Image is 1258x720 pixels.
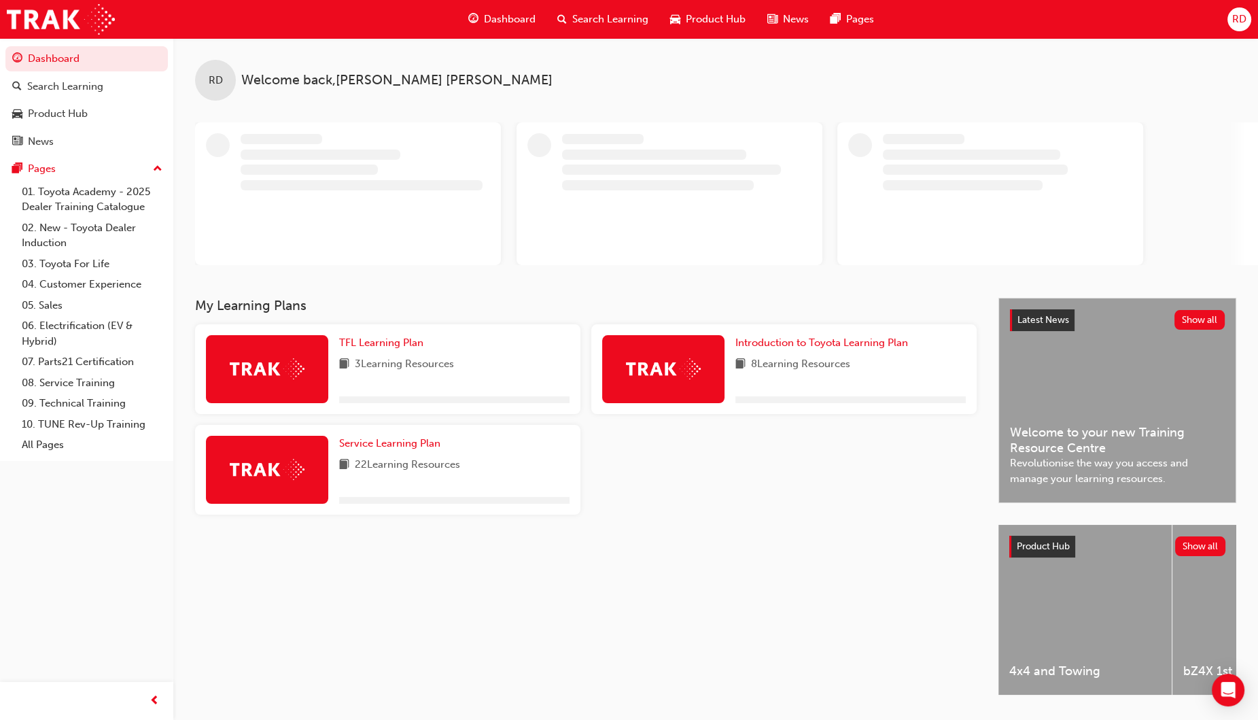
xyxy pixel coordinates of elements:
[846,12,874,27] span: Pages
[468,11,478,28] span: guage-icon
[1010,425,1225,456] span: Welcome to your new Training Resource Centre
[735,335,913,351] a: Introduction to Toyota Learning Plan
[16,393,168,414] a: 09. Technical Training
[5,156,168,182] button: Pages
[16,254,168,275] a: 03. Toyota For Life
[12,108,22,120] span: car-icon
[339,356,349,373] span: book-icon
[5,44,168,156] button: DashboardSearch LearningProduct HubNews
[5,46,168,71] a: Dashboard
[16,182,168,218] a: 01. Toyota Academy - 2025 Dealer Training Catalogue
[767,11,777,28] span: news-icon
[1174,310,1225,330] button: Show all
[16,218,168,254] a: 02. New - Toyota Dealer Induction
[546,5,659,33] a: search-iconSearch Learning
[1232,12,1246,27] span: RD
[1017,541,1070,552] span: Product Hub
[1017,314,1069,326] span: Latest News
[12,53,22,65] span: guage-icon
[1009,536,1225,558] a: Product HubShow all
[339,437,440,449] span: Service Learning Plan
[16,315,168,352] a: 06. Electrification (EV & Hybrid)
[195,298,977,313] h3: My Learning Plans
[686,12,746,27] span: Product Hub
[1010,456,1225,486] span: Revolutionise the way you access and manage your learning resources.
[28,134,54,150] div: News
[209,73,223,88] span: RD
[339,457,349,474] span: book-icon
[1009,664,1161,679] span: 4x4 and Towing
[12,81,22,93] span: search-icon
[355,457,460,474] span: 22 Learning Resources
[572,12,648,27] span: Search Learning
[735,356,746,373] span: book-icon
[626,358,701,379] img: Trak
[27,79,103,95] div: Search Learning
[484,12,536,27] span: Dashboard
[756,5,820,33] a: news-iconNews
[16,434,168,456] a: All Pages
[241,73,553,88] span: Welcome back , [PERSON_NAME] [PERSON_NAME]
[7,4,115,35] img: Trak
[457,5,546,33] a: guage-iconDashboard
[1175,536,1226,556] button: Show all
[5,129,168,154] a: News
[1212,674,1244,706] div: Open Intercom Messenger
[28,161,56,177] div: Pages
[28,106,88,122] div: Product Hub
[670,11,680,28] span: car-icon
[16,373,168,394] a: 08. Service Training
[153,160,162,178] span: up-icon
[5,101,168,126] a: Product Hub
[783,12,809,27] span: News
[1010,309,1225,331] a: Latest NewsShow all
[150,693,160,710] span: prev-icon
[820,5,885,33] a: pages-iconPages
[1227,7,1251,31] button: RD
[751,356,850,373] span: 8 Learning Resources
[339,436,446,451] a: Service Learning Plan
[16,295,168,316] a: 05. Sales
[557,11,567,28] span: search-icon
[16,274,168,295] a: 04. Customer Experience
[339,337,423,349] span: TFL Learning Plan
[230,358,304,379] img: Trak
[659,5,756,33] a: car-iconProduct Hub
[12,163,22,175] span: pages-icon
[230,459,304,480] img: Trak
[12,136,22,148] span: news-icon
[998,525,1172,695] a: 4x4 and Towing
[16,352,168,373] a: 07. Parts21 Certification
[16,414,168,435] a: 10. TUNE Rev-Up Training
[355,356,454,373] span: 3 Learning Resources
[831,11,841,28] span: pages-icon
[735,337,908,349] span: Introduction to Toyota Learning Plan
[339,335,429,351] a: TFL Learning Plan
[5,74,168,99] a: Search Learning
[998,298,1236,503] a: Latest NewsShow allWelcome to your new Training Resource CentreRevolutionise the way you access a...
